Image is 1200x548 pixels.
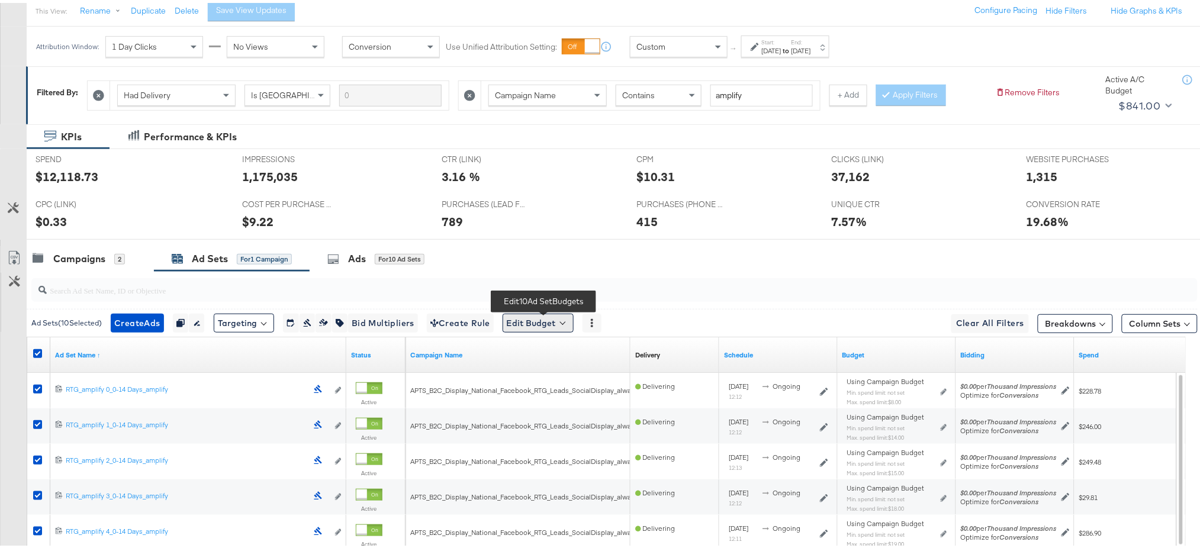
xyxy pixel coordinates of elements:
span: per [961,521,1057,530]
sub: Min. spend limit: not set [847,492,905,499]
em: Thousand Impressions [987,450,1057,459]
div: KPIs [61,127,82,141]
em: Conversions [1000,459,1039,468]
em: $0.00 [961,450,977,459]
a: RTG_amplify 4_0-14 Days_amplify [66,524,307,536]
sub: Min. spend limit: not set [847,457,905,464]
a: RTG_amplify 1_0-14 Days_amplify [66,417,307,430]
div: Optimize for [961,459,1057,468]
button: Breakdowns [1038,311,1113,330]
em: Thousand Impressions [987,521,1057,530]
span: PURCHASES (LEAD FORM) [442,196,530,207]
label: Use Unified Attribution Setting: [446,38,557,50]
em: Thousand Impressions [987,485,1057,494]
sub: 12:12 [729,425,742,433]
a: Your campaign name. [410,347,626,357]
sub: Max. spend limit : $8.00 [847,395,902,402]
span: ongoing [773,379,800,388]
span: ↑ [729,44,740,48]
div: Filtered By: [37,84,78,95]
button: Edit Budget [503,311,574,330]
span: Conversion [349,38,391,49]
span: Delivering [635,414,675,423]
span: $246.00 [1079,419,1183,428]
em: Thousand Impressions [987,379,1057,388]
div: 7.57% [832,210,867,227]
div: $12,118.73 [36,165,98,182]
sub: Max. spend limit : $14.00 [847,431,905,438]
span: $29.81 [1079,490,1183,499]
span: ongoing [773,414,800,423]
a: Shows the current state of your Ad Set. [351,347,401,357]
button: Column Sets [1122,311,1198,330]
sub: Min. spend limit: not set [847,386,905,393]
label: Start: [762,36,781,43]
span: CPM [636,151,725,162]
span: Bid Multipliers [352,313,414,328]
button: Delete [175,2,199,14]
div: Ad Sets [192,249,228,263]
span: CONVERSION RATE [1027,196,1115,207]
span: ongoing [773,450,800,459]
span: APTS_B2C_Display_National_Facebook_RTG_Leads_SocialDisplay_alwayson_Retargeting_AMP24_Amplify [410,418,736,427]
em: $0.00 [961,379,977,388]
span: COST PER PURCHASE (WEBSITE EVENTS) [242,196,331,207]
button: Remove Filters [996,84,1060,95]
div: [DATE] [762,43,781,53]
div: 19.68% [1027,210,1069,227]
label: Active [356,431,382,439]
span: WEBSITE PURCHASES [1027,151,1115,162]
strong: to [781,43,792,52]
div: 1,175,035 [242,165,298,182]
div: $0.33 [36,210,67,227]
em: Conversions [1000,388,1039,397]
span: Delivering [635,521,675,530]
div: $9.22 [242,210,274,227]
span: UNIQUE CTR [832,196,921,207]
em: $0.00 [961,521,977,530]
div: 37,162 [832,165,870,182]
div: 415 [636,210,658,227]
div: Optimize for [961,494,1057,504]
span: Delivering [635,450,675,459]
a: Your Ad Set name. [55,347,342,357]
input: Search Ad Set Name, ID or Objective [47,271,1090,294]
span: per [961,414,1057,423]
div: This View: [36,4,67,13]
label: Active [356,395,382,403]
span: Create Rule [430,313,490,328]
div: Ad Sets ( 10 Selected) [31,315,102,325]
sub: Max. spend limit : $15.00 [847,466,905,473]
em: $0.00 [961,485,977,494]
span: Using Campaign Budget [847,516,925,526]
span: Campaign Name [495,87,556,98]
div: 3.16 % [442,165,480,182]
span: IMPRESSIONS [242,151,331,162]
div: $841.00 [1119,94,1161,112]
sub: 12:12 [729,390,742,397]
div: Attribution Window: [36,40,99,48]
em: Conversions [1000,530,1039,539]
span: No Views [233,38,268,49]
label: End: [792,36,811,43]
span: [DATE] [729,521,748,530]
span: SPEND [36,151,124,162]
span: $286.90 [1079,526,1183,534]
span: $228.78 [1079,383,1183,392]
button: Create Rule [427,311,494,330]
button: $841.00 [1114,94,1175,112]
button: Bid Multipliers [348,311,418,330]
sub: Max. spend limit : $19.00 [847,537,905,544]
div: Ads [348,249,366,263]
div: RTG_amplify 2_0-14 Days_amplify [66,453,307,462]
span: CTR (LINK) [442,151,530,162]
span: per [961,379,1057,388]
em: Conversions [1000,494,1039,503]
span: Create Ads [114,313,160,328]
span: per [961,485,1057,494]
a: Reflects the ability of your Ad Set to achieve delivery based on ad states, schedule and budget. [635,347,660,357]
sub: 12:13 [729,461,742,468]
span: Custom [636,38,665,49]
span: [DATE] [729,485,748,494]
em: Conversions [1000,423,1039,432]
